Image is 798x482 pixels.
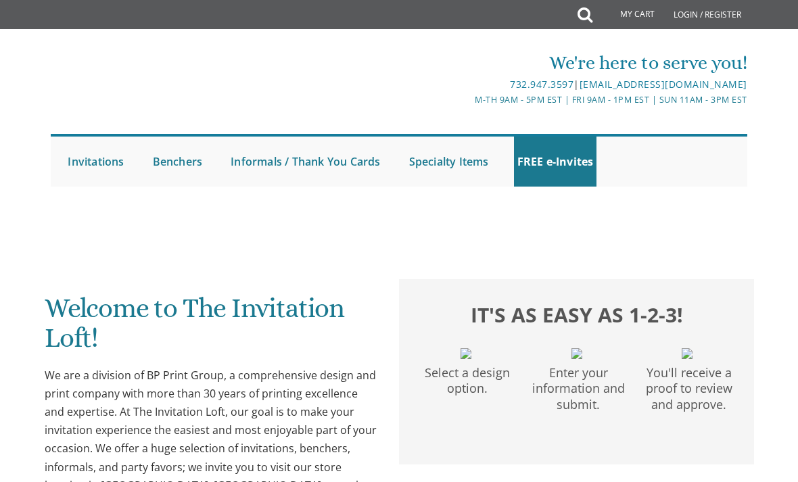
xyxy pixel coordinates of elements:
img: filter [461,348,471,359]
a: Informals / Thank You Cards [227,137,383,187]
a: [EMAIL_ADDRESS][DOMAIN_NAME] [580,78,747,91]
a: Invitations [64,137,127,187]
p: Enter your information and submit. [525,360,631,412]
img: filter [571,348,582,359]
a: My Cart [591,1,664,28]
a: 732.947.3597 [510,78,573,91]
a: Specialty Items [406,137,492,187]
a: FREE e-Invites [514,137,597,187]
div: | [283,76,747,93]
img: filter [682,348,693,359]
h2: It's as easy as 1-2-3! [410,300,743,329]
div: We're here to serve you! [283,49,747,76]
p: Select a design option. [415,360,521,397]
p: You'll receive a proof to review and approve. [636,360,742,412]
a: Benchers [149,137,206,187]
div: M-Th 9am - 5pm EST | Fri 9am - 1pm EST | Sun 11am - 3pm EST [283,93,747,107]
h1: Welcome to The Invitation Loft! [45,293,377,363]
